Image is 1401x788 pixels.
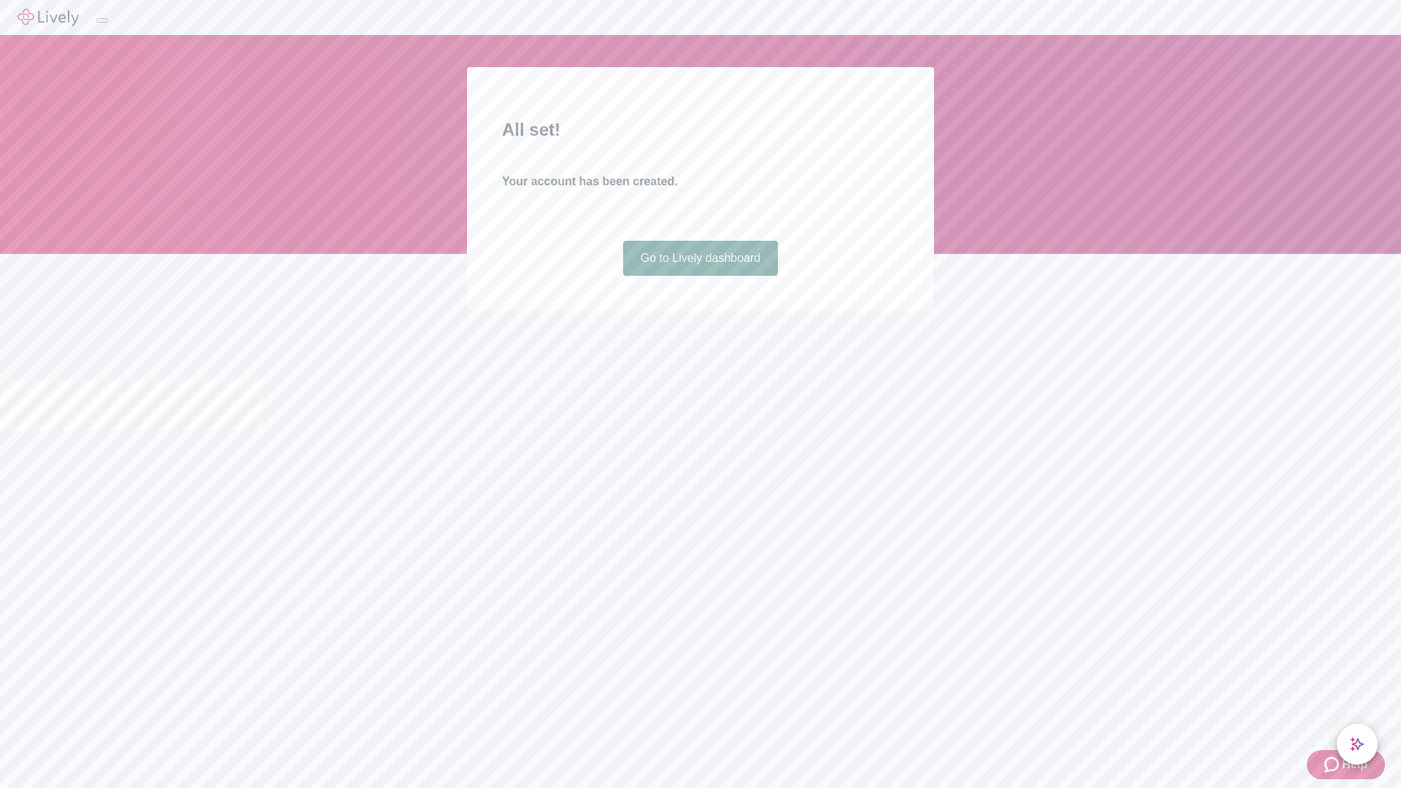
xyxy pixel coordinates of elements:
[1350,737,1365,752] svg: Lively AI Assistant
[1342,756,1367,773] span: Help
[502,173,899,190] h4: Your account has been created.
[1324,756,1342,773] svg: Zendesk support icon
[623,241,779,276] a: Go to Lively dashboard
[502,117,899,143] h2: All set!
[96,18,108,23] button: Log out
[18,9,79,26] img: Lively
[1337,724,1378,765] button: chat
[1307,750,1385,779] button: Zendesk support iconHelp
